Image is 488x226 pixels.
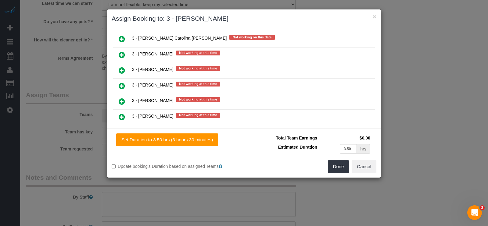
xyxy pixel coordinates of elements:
td: $0.00 [319,133,372,143]
div: hrs [357,144,370,154]
h3: Assign Booking to: 3 - [PERSON_NAME] [112,14,376,23]
span: Not working at this time [176,82,220,87]
label: Update booking's Duration based on assigned Teams [112,163,239,169]
span: 3 [480,205,485,210]
span: Not working at this time [176,97,220,102]
span: 3 - [PERSON_NAME] [132,98,173,103]
button: Set Duration to 3.50 hrs (3 hours 30 minutes) [116,133,218,146]
input: Update booking's Duration based on assigned Teams [112,164,116,168]
span: 3 - [PERSON_NAME] [132,114,173,119]
span: 3 - [PERSON_NAME] [132,83,173,87]
span: 3 - [PERSON_NAME] Carolina [PERSON_NAME] [132,36,227,41]
button: Done [328,160,349,173]
span: Not working at this time [176,66,220,71]
td: Total Team Earnings [249,133,319,143]
span: Not working on this date [229,35,274,40]
span: Not working at this time [176,113,220,118]
button: Cancel [352,160,376,173]
span: 3 - [PERSON_NAME] [132,67,173,72]
iframe: Intercom live chat [467,205,482,220]
span: Not working at this time [176,51,220,55]
span: 3 - [PERSON_NAME] [132,51,173,56]
span: Estimated Duration [278,145,317,150]
button: × [373,13,376,20]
